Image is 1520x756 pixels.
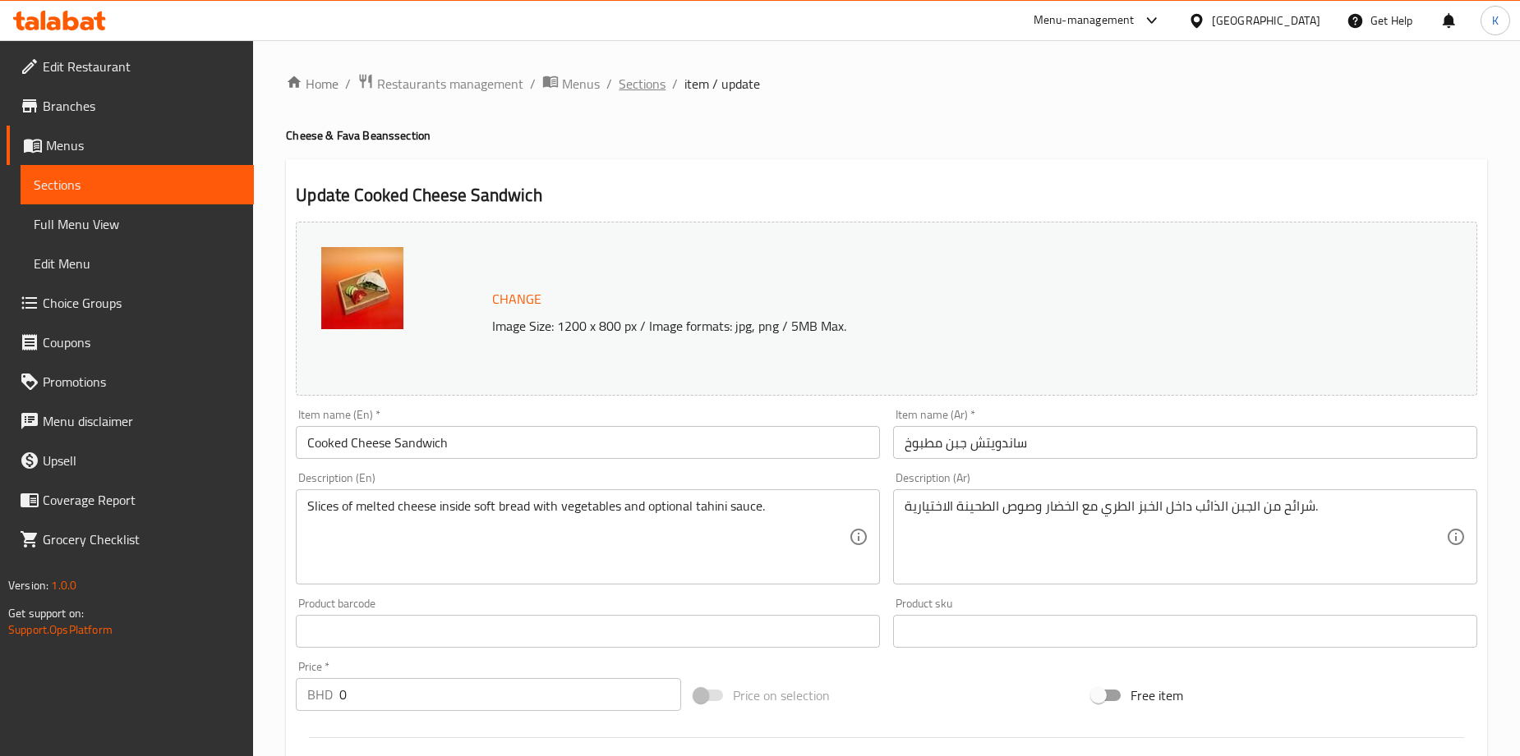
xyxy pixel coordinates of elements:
li: / [345,74,351,94]
span: Coverage Report [43,490,241,510]
a: Branches [7,86,254,126]
a: Coverage Report [7,480,254,520]
span: Menus [562,74,600,94]
div: Menu-management [1034,11,1135,30]
textarea: شرائح من الجبن الذائب داخل الخبز الطري مع الخضار وصوص الطحينة الاختيارية. [905,498,1446,576]
span: Free item [1131,685,1183,705]
input: Please enter product sku [893,615,1477,648]
textarea: Slices of melted cheese inside soft bread with vegetables and optional tahini sauce. [307,498,849,576]
a: Full Menu View [21,204,254,244]
span: Edit Menu [34,254,241,273]
div: [GEOGRAPHIC_DATA] [1212,11,1320,30]
span: Promotions [43,372,241,392]
li: / [672,74,678,94]
span: Grocery Checklist [43,529,241,549]
span: Choice Groups [43,293,241,313]
a: Edit Restaurant [7,47,254,86]
a: Coupons [7,323,254,362]
span: Menus [46,135,241,155]
span: Branches [43,96,241,116]
a: Menu disclaimer [7,401,254,441]
li: / [530,74,536,94]
li: / [606,74,612,94]
a: Support.OpsPlatform [8,619,113,640]
h2: Update Cooked Cheese Sandwich [296,183,1477,208]
img: Albashawish_Cooked_Cheese638901668449677905.jpg [321,247,403,329]
a: Home [286,74,339,94]
a: Upsell [7,441,254,480]
span: 1.0.0 [51,575,76,596]
span: K [1492,11,1499,30]
a: Choice Groups [7,283,254,323]
span: item / update [684,74,760,94]
a: Edit Menu [21,244,254,283]
a: Grocery Checklist [7,520,254,559]
input: Enter name En [296,426,880,459]
a: Sections [619,74,666,94]
span: Edit Restaurant [43,57,241,76]
span: Full Menu View [34,214,241,234]
span: Menu disclaimer [43,411,241,431]
a: Menus [542,73,600,94]
span: Price on selection [733,685,830,705]
input: Please enter product barcode [296,615,880,648]
button: Change [486,282,548,316]
span: Sections [34,175,241,195]
a: Restaurants management [357,73,523,94]
a: Sections [21,165,254,204]
input: Please enter price [339,678,681,711]
span: Get support on: [8,603,84,624]
nav: breadcrumb [286,73,1487,94]
span: Coupons [43,332,241,352]
h4: Cheese & Fava Beans section [286,127,1487,144]
span: Version: [8,575,48,596]
span: Upsell [43,451,241,470]
a: Promotions [7,362,254,401]
a: Menus [7,126,254,165]
span: Change [492,287,541,311]
span: Restaurants management [377,74,523,94]
input: Enter name Ar [893,426,1477,459]
p: Image Size: 1200 x 800 px / Image formats: jpg, png / 5MB Max. [486,316,1333,336]
p: BHD [307,685,333,704]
